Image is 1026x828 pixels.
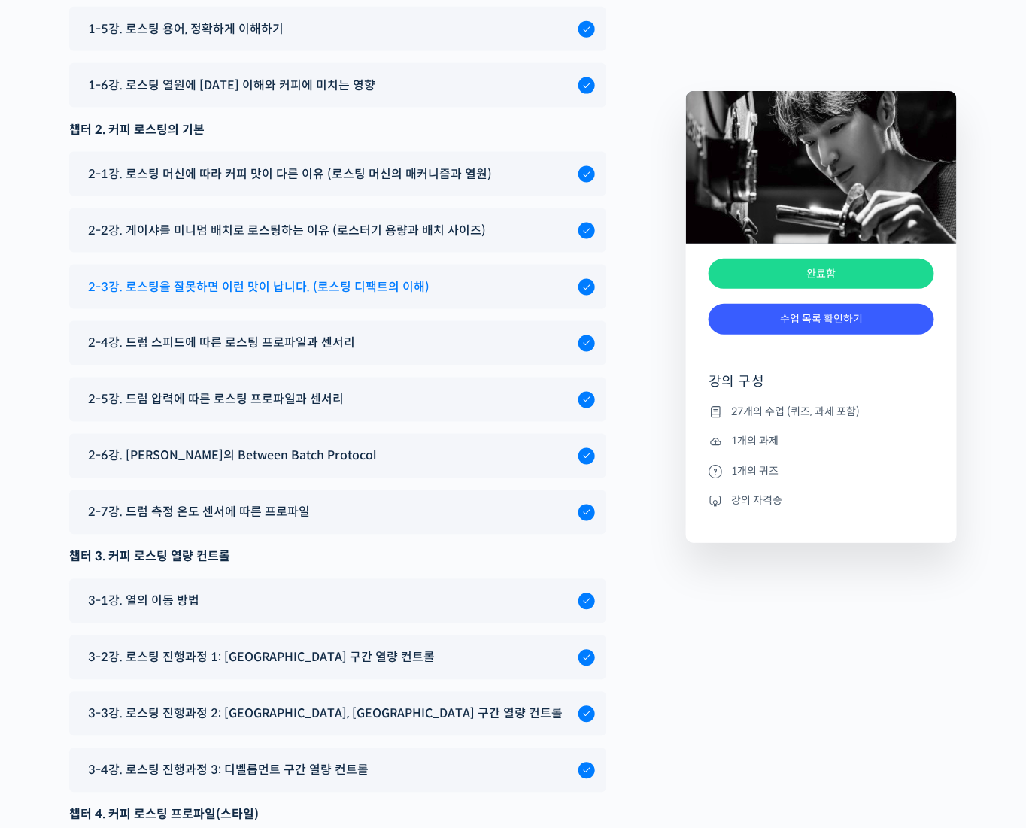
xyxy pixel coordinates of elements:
[138,500,156,512] span: 대화
[88,164,492,184] span: 2-1강. 로스팅 머신에 따라 커피 맛이 다른 이유 (로스팅 머신의 매커니즘과 열원)
[99,477,194,514] a: 대화
[80,760,595,781] a: 3-4강. 로스팅 진행과정 3: 디벨롭먼트 구간 열량 컨트롤
[80,19,595,39] a: 1-5강. 로스팅 용어, 정확하게 이해하기
[709,402,934,420] li: 27개의 수업 (퀴즈, 과제 포함)
[47,499,56,511] span: 홈
[88,220,486,241] span: 2-2강. 게이샤를 미니멈 배치로 로스팅하는 이유 (로스터기 용량과 배치 사이즈)
[88,277,430,297] span: 2-3강. 로스팅을 잘못하면 이런 맛이 납니다. (로스팅 디팩트의 이해)
[709,259,934,290] div: 완료함
[80,333,595,353] a: 2-4강. 드럼 스피드에 따른 로스팅 프로파일과 센서리
[80,75,595,96] a: 1-6강. 로스팅 열원에 [DATE] 이해와 커피에 미치는 영향
[5,477,99,514] a: 홈
[709,372,934,402] h4: 강의 구성
[232,499,250,511] span: 설정
[80,502,595,523] a: 2-7강. 드럼 측정 온도 센서에 따른 프로파일
[709,304,934,335] a: 수업 목록 확인하기
[88,333,355,353] span: 2-4강. 드럼 스피드에 따른 로스팅 프로파일과 센서리
[80,277,595,297] a: 2-3강. 로스팅을 잘못하면 이런 맛이 납니다. (로스팅 디팩트의 이해)
[88,390,344,410] span: 2-5강. 드럼 압력에 따른 로스팅 프로파일과 센서리
[88,75,375,96] span: 1-6강. 로스팅 열원에 [DATE] 이해와 커피에 미치는 영향
[88,760,369,781] span: 3-4강. 로스팅 진행과정 3: 디벨롭먼트 구간 열량 컨트롤
[88,591,199,611] span: 3-1강. 열의 이동 방법
[709,462,934,480] li: 1개의 퀴즈
[88,19,284,39] span: 1-5강. 로스팅 용어, 정확하게 이해하기
[709,491,934,509] li: 강의 자격증
[194,477,289,514] a: 설정
[709,432,934,450] li: 1개의 과제
[80,446,595,466] a: 2-6강. [PERSON_NAME]의 Between Batch Protocol
[80,390,595,410] a: 2-5강. 드럼 압력에 따른 로스팅 프로파일과 센서리
[80,704,595,724] a: 3-3강. 로스팅 진행과정 2: [GEOGRAPHIC_DATA], [GEOGRAPHIC_DATA] 구간 열량 컨트롤
[88,446,376,466] span: 2-6강. [PERSON_NAME]의 Between Batch Protocol
[80,164,595,184] a: 2-1강. 로스팅 머신에 따라 커피 맛이 다른 이유 (로스팅 머신의 매커니즘과 열원)
[88,704,563,724] span: 3-3강. 로스팅 진행과정 2: [GEOGRAPHIC_DATA], [GEOGRAPHIC_DATA] 구간 열량 컨트롤
[80,648,595,668] a: 3-2강. 로스팅 진행과정 1: [GEOGRAPHIC_DATA] 구간 열량 컨트롤
[88,502,310,523] span: 2-7강. 드럼 측정 온도 센서에 따른 프로파일
[69,805,606,825] div: 챕터 4. 커피 로스팅 프로파일(스타일)
[69,120,606,140] div: 챕터 2. 커피 로스팅의 기본
[88,648,435,668] span: 3-2강. 로스팅 진행과정 1: [GEOGRAPHIC_DATA] 구간 열량 컨트롤
[69,547,606,567] div: 챕터 3. 커피 로스팅 열량 컨트롤
[80,220,595,241] a: 2-2강. 게이샤를 미니멈 배치로 로스팅하는 이유 (로스터기 용량과 배치 사이즈)
[80,591,595,611] a: 3-1강. 열의 이동 방법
